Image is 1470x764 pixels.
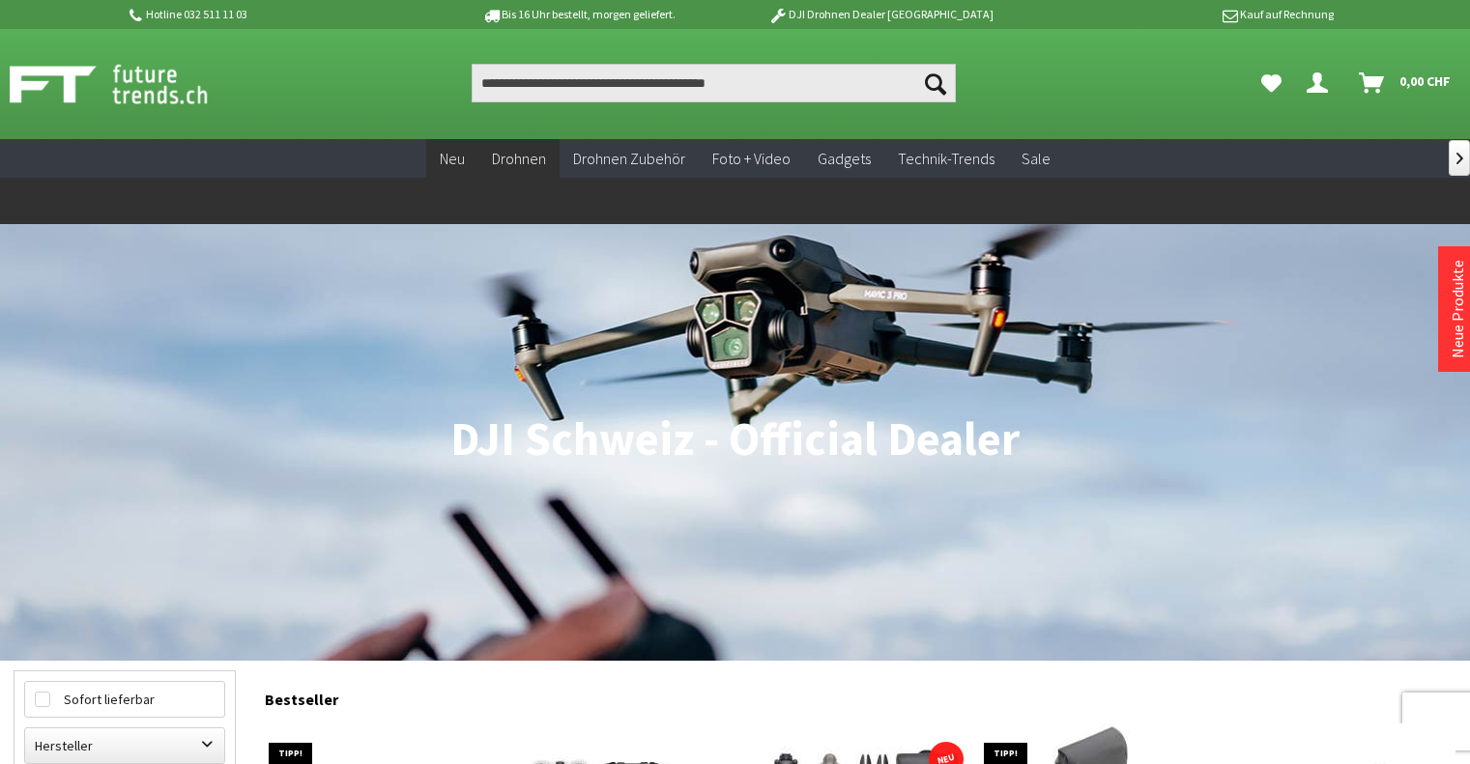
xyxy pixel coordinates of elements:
span: Sale [1022,149,1051,168]
a: Sale [1008,139,1064,179]
input: Produkt, Marke, Kategorie, EAN, Artikelnummer… [472,64,955,102]
span: Technik-Trends [898,149,994,168]
span: Foto + Video [712,149,791,168]
h1: DJI Schweiz - Official Dealer [14,415,1456,464]
span: Drohnen [492,149,546,168]
a: Drohnen [478,139,560,179]
div: Bestseller [265,670,1456,719]
span: Drohnen Zubehör [573,149,685,168]
a: Dein Konto [1299,64,1343,102]
span: Neu [440,149,465,168]
span: Gadgets [818,149,871,168]
span: 0,00 CHF [1399,66,1451,97]
p: Hotline 032 511 11 03 [127,3,428,26]
p: Kauf auf Rechnung [1032,3,1334,26]
span:  [1456,153,1463,164]
img: Shop Futuretrends - zur Startseite wechseln [10,60,250,108]
button: Suchen [915,64,956,102]
a: Foto + Video [699,139,804,179]
label: Hersteller [25,728,224,763]
label: Sofort lieferbar [25,682,224,717]
a: Gadgets [804,139,884,179]
a: Meine Favoriten [1252,64,1291,102]
p: Bis 16 Uhr bestellt, morgen geliefert. [428,3,730,26]
a: Drohnen Zubehör [560,139,699,179]
a: Technik-Trends [884,139,1008,179]
a: Neu [426,139,478,179]
a: Neue Produkte [1448,260,1467,358]
a: Warenkorb [1351,64,1460,102]
p: DJI Drohnen Dealer [GEOGRAPHIC_DATA] [730,3,1031,26]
